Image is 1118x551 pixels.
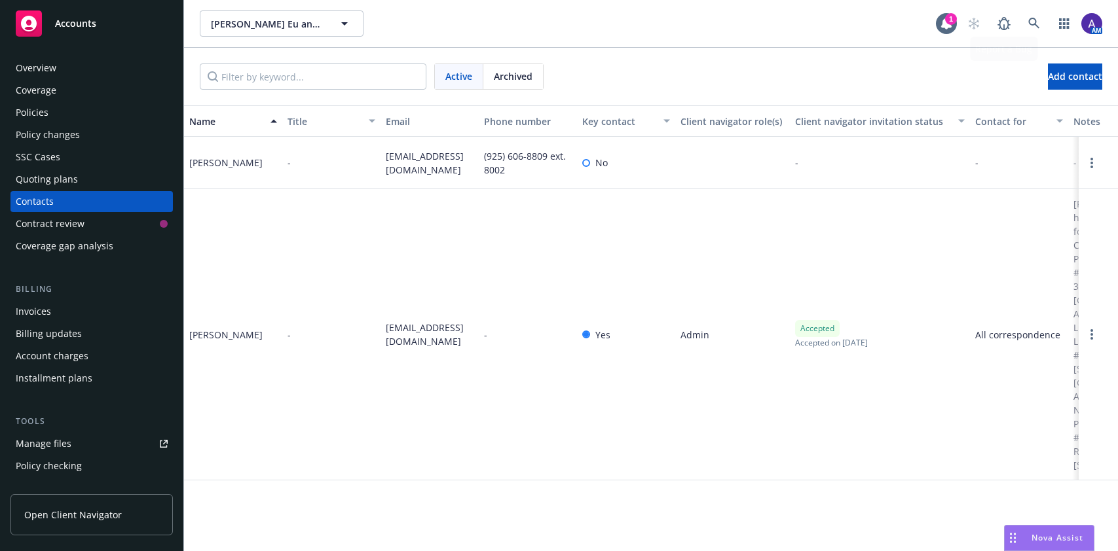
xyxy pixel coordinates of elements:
[675,105,790,137] button: Client navigator role(s)
[484,328,487,342] span: -
[595,328,610,342] span: Yes
[24,508,122,522] span: Open Client Navigator
[1051,10,1077,37] a: Switch app
[200,10,363,37] button: [PERSON_NAME] Eu and Grace Eu ; Kearny Street SF, LLC
[16,124,80,145] div: Policy changes
[16,301,51,322] div: Invoices
[1084,155,1100,171] a: Open options
[16,102,48,123] div: Policies
[16,433,71,454] div: Manage files
[16,478,99,499] div: Manage exposures
[16,213,84,234] div: Contract review
[970,105,1068,137] button: Contact for
[211,17,324,31] span: [PERSON_NAME] Eu and Grace Eu ; Kearny Street SF, LLC
[800,323,834,334] span: Accepted
[795,156,798,169] span: -
[1032,532,1083,543] span: Nova Assist
[1005,525,1021,550] div: Drag to move
[200,63,426,90] input: Filter by keyword...
[975,115,1049,128] div: Contact for
[288,328,291,342] span: -
[16,323,82,344] div: Billing updates
[680,115,785,128] div: Client navigator role(s)
[282,105,381,137] button: Title
[386,115,474,128] div: Email
[991,10,1017,37] a: Report a Bug
[10,5,173,42] a: Accounts
[680,328,709,342] span: Admin
[975,156,978,169] span: -
[1084,327,1100,342] a: Open options
[189,328,263,342] div: [PERSON_NAME]
[16,236,113,257] div: Coverage gap analysis
[795,115,950,128] div: Client navigator invitation status
[10,213,173,234] a: Contract review
[10,283,173,296] div: Billing
[16,368,92,389] div: Installment plans
[1048,70,1102,82] span: Add contact
[16,191,54,212] div: Contacts
[961,10,987,37] a: Start snowing
[10,433,173,454] a: Manage files
[484,115,572,128] div: Phone number
[479,105,577,137] button: Phone number
[10,147,173,168] a: SSC Cases
[189,156,263,169] div: [PERSON_NAME]
[790,105,970,137] button: Client navigator invitation status
[445,69,472,83] span: Active
[381,105,479,137] button: Email
[1021,10,1047,37] a: Search
[10,124,173,145] a: Policy changes
[10,478,173,499] a: Manage exposures
[1081,13,1102,34] img: photo
[55,18,96,29] span: Accounts
[1004,525,1094,551] button: Nova Assist
[595,156,608,169] span: No
[16,80,56,101] div: Coverage
[10,102,173,123] a: Policies
[288,156,291,169] span: -
[10,236,173,257] a: Coverage gap analysis
[10,191,173,212] a: Contacts
[795,337,868,348] span: Accepted on [DATE]
[386,321,474,348] span: [EMAIL_ADDRESS][DOMAIN_NAME]
[494,69,532,83] span: Archived
[189,115,263,128] div: Name
[1048,63,1102,90] button: Add contact
[386,149,474,177] span: [EMAIL_ADDRESS][DOMAIN_NAME]
[945,13,957,25] div: 1
[10,169,173,190] a: Quoting plans
[184,105,282,137] button: Name
[16,346,88,366] div: Account charges
[484,149,572,177] span: (925) 606-8809 ext. 8002
[16,147,60,168] div: SSC Cases
[582,115,656,128] div: Key contact
[288,115,361,128] div: Title
[10,368,173,389] a: Installment plans
[10,323,173,344] a: Billing updates
[10,301,173,322] a: Invoices
[10,346,173,366] a: Account charges
[10,80,173,101] a: Coverage
[975,328,1063,342] span: All correspondence
[16,455,82,476] div: Policy checking
[16,169,78,190] div: Quoting plans
[10,415,173,428] div: Tools
[577,105,675,137] button: Key contact
[10,455,173,476] a: Policy checking
[10,58,173,79] a: Overview
[16,58,56,79] div: Overview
